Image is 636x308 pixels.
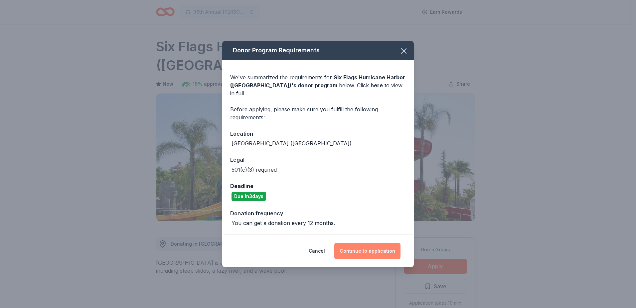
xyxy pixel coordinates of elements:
[230,209,406,218] div: Donation frequency
[230,105,406,121] div: Before applying, please make sure you fulfill the following requirements:
[230,155,406,164] div: Legal
[309,243,325,259] button: Cancel
[232,192,266,201] div: Due in 3 days
[334,243,400,259] button: Continue to application
[230,73,406,97] div: We've summarized the requirements for below. Click to view in full.
[230,182,406,190] div: Deadline
[232,139,352,147] div: [GEOGRAPHIC_DATA] ([GEOGRAPHIC_DATA])
[232,219,335,227] div: You can get a donation every 12 months.
[232,166,277,174] div: 501(c)(3) required
[230,129,406,138] div: Location
[371,81,383,89] a: here
[222,41,414,60] div: Donor Program Requirements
